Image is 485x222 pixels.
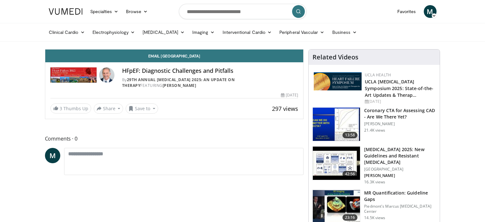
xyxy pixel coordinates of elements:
[188,26,219,39] a: Imaging
[342,214,358,221] span: 23:16
[272,105,298,112] span: 297 views
[45,50,304,62] a: Email [GEOGRAPHIC_DATA]
[122,77,298,88] div: By FEATURING
[50,103,91,113] a: 3 Thumbs Up
[219,26,276,39] a: Interventional Cardio
[60,105,62,111] span: 3
[364,121,436,126] p: [PERSON_NAME]
[342,171,358,177] span: 42:56
[122,77,235,88] a: 29th Annual [MEDICAL_DATA] 2025: An Update on Therapy
[179,4,306,19] input: Search topics, interventions
[365,99,435,104] div: [DATE]
[365,79,433,98] a: UCLA [MEDICAL_DATA] Symposium 2025: State-of-the-Art Updates & Therap…
[312,53,358,61] h4: Related Videos
[45,26,89,39] a: Clinical Cardio
[313,147,360,180] img: 280bcb39-0f4e-42eb-9c44-b41b9262a277.150x105_q85_crop-smart_upscale.jpg
[139,26,188,39] a: [MEDICAL_DATA]
[364,180,385,185] p: 16.3K views
[364,204,436,214] p: Piedmont's Marcus [MEDICAL_DATA] Center
[45,134,304,143] span: Comments 0
[45,148,60,163] a: M
[393,5,420,18] a: Favorites
[281,92,298,98] div: [DATE]
[126,103,158,114] button: Save to
[49,8,83,15] img: VuMedi Logo
[89,26,139,39] a: Electrophysiology
[365,72,391,78] a: UCLA Health
[364,107,436,120] h3: Coronary CTA for Assessing CAD - Are We There Yet?
[314,72,362,90] img: 0682476d-9aca-4ba2-9755-3b180e8401f5.png.150x105_q85_autocrop_double_scale_upscale_version-0.2.png
[364,128,385,133] p: 21.4K views
[122,67,298,74] h4: HFpEF: Diagnostic Challenges and Pitfalls
[342,132,358,138] span: 13:58
[364,190,436,203] h3: MR Quantification: Guideline Gaps
[86,5,122,18] a: Specialties
[364,146,436,165] h3: [MEDICAL_DATA] 2025: New Guidelines and Resistant [MEDICAL_DATA]
[163,83,196,88] a: [PERSON_NAME]
[364,215,385,220] p: 14.5K views
[99,67,114,83] img: Avatar
[276,26,328,39] a: Peripheral Vascular
[313,108,360,141] img: 34b2b9a4-89e5-4b8c-b553-8a638b61a706.150x105_q85_crop-smart_upscale.jpg
[94,103,123,114] button: Share
[364,167,436,172] p: [GEOGRAPHIC_DATA]
[364,173,436,178] p: [PERSON_NAME]
[424,5,437,18] a: M
[50,67,97,83] img: 29th Annual Heart Failure 2025: An Update on Therapy
[122,5,151,18] a: Browse
[312,146,436,185] a: 42:56 [MEDICAL_DATA] 2025: New Guidelines and Resistant [MEDICAL_DATA] [GEOGRAPHIC_DATA] [PERSON_...
[312,107,436,141] a: 13:58 Coronary CTA for Assessing CAD - Are We There Yet? [PERSON_NAME] 21.4K views
[328,26,361,39] a: Business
